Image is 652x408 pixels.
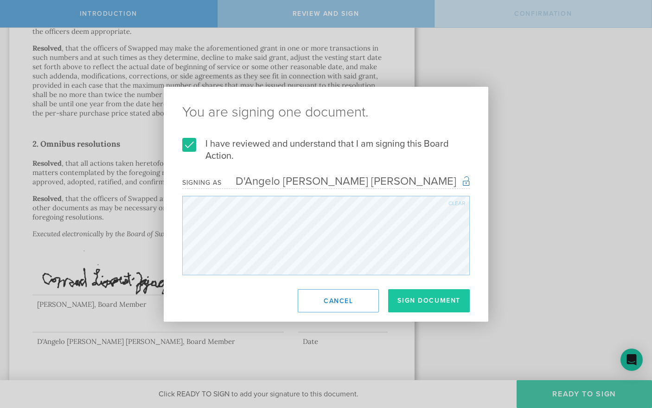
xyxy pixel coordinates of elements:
div: Open Intercom Messenger [620,349,643,371]
label: I have reviewed and understand that I am signing this Board Action. [182,138,470,162]
div: D'Angelo [PERSON_NAME] [PERSON_NAME] [222,175,456,188]
div: Signing as [182,179,222,187]
button: Sign Document [388,289,470,312]
button: Cancel [298,289,379,312]
ng-pluralize: You are signing one document. [182,105,470,119]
